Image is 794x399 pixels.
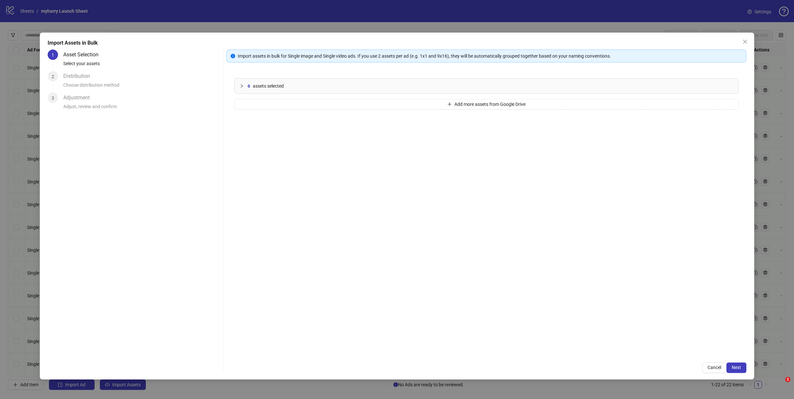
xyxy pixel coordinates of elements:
div: Select your assets [63,60,221,71]
iframe: Intercom live chat [772,377,787,392]
div: Adjust, review and confirm [63,103,221,114]
span: close [742,39,748,44]
span: 1 [785,377,790,382]
div: Choose distribution method [63,81,221,93]
span: plus [447,102,452,107]
div: Import assets in bulk for Single image and Single video ads. If you use 2 assets per ad (e.g. 1x1... [238,52,742,60]
span: 1 [52,52,54,58]
button: Next [726,363,746,373]
span: Add more assets from Google Drive [454,102,526,107]
span: Cancel [708,365,721,370]
button: Add more assets from Google Drive [234,99,739,109]
span: assets selected [253,82,284,90]
span: collapsed [240,84,244,88]
div: Adjustment [63,93,95,103]
span: info-circle [231,54,235,58]
button: Cancel [702,363,726,373]
span: 2 [52,74,54,79]
span: Next [732,365,741,370]
button: Close [740,36,750,47]
div: Import Assets in Bulk [48,39,747,47]
div: Distribution [63,71,95,81]
span: 3 [52,95,54,101]
span: 6 [248,82,250,90]
div: Asset Selection [63,50,104,60]
div: 6assets selected [235,78,738,93]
